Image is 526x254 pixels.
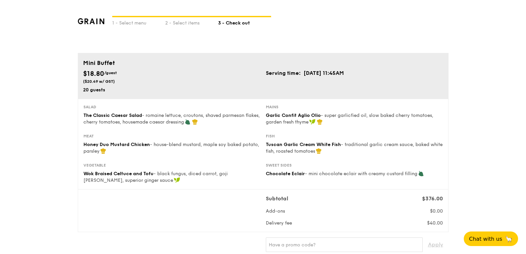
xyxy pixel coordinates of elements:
[430,208,443,214] span: $0.00
[112,17,165,26] div: 1 - Select menu
[266,104,443,110] div: Mains
[83,171,228,183] span: - black fungus, diced carrot, goji [PERSON_NAME], superior ginger sauce
[266,208,285,214] span: Add-ons
[165,17,218,26] div: 2 - Select items
[83,104,261,110] div: Salad
[83,87,261,93] div: 20 guests
[266,113,321,118] span: Garlic Confit Aglio Olio
[83,133,261,139] div: Meat
[303,69,344,77] td: [DATE] 11:45AM
[266,163,443,168] div: Sweet sides
[418,171,424,177] img: icon-vegetarian.fe4039eb.svg
[266,220,292,226] span: Delivery fee
[317,119,323,125] img: icon-chef-hat.a58ddaea.svg
[83,113,142,118] span: The Classic Caesar Salad
[427,220,443,226] span: $40.00
[309,119,316,125] img: icon-vegan.f8ff3823.svg
[266,133,443,139] div: Fish
[185,119,191,125] img: icon-vegetarian.fe4039eb.svg
[422,195,443,202] span: $376.00
[505,235,513,243] span: 🦙
[83,142,259,154] span: - house-blend mustard, maple soy baked potato, parsley
[316,148,322,154] img: icon-chef-hat.a58ddaea.svg
[266,171,305,177] span: Chocolate Eclair
[192,119,198,125] img: icon-chef-hat.a58ddaea.svg
[305,171,417,177] span: - mini chocolate eclair with creamy custard filling
[174,177,180,183] img: icon-vegan.f8ff3823.svg
[266,237,423,252] input: Have a promo code?
[266,69,303,77] td: Serving time:
[83,142,150,147] span: Honey Duo Mustard Chicken
[100,148,106,154] img: icon-chef-hat.a58ddaea.svg
[266,142,341,147] span: Tuscan Garlic Cream White Fish
[104,71,117,75] span: /guest
[266,142,443,154] span: - traditional garlic cream sauce, baked white fish, roasted tomatoes
[83,171,154,177] span: Wok Braised Celtuce and Tofu
[83,79,115,84] span: ($20.49 w/ GST)
[469,236,502,242] span: Chat with us
[83,113,260,125] span: - romaine lettuce, croutons, shaved parmesan flakes, cherry tomatoes, housemade caesar dressing
[83,163,261,168] div: Vegetable
[83,70,104,78] span: $18.80
[78,18,105,24] img: grain-logotype.1cdc1e11.png
[428,237,443,252] span: Apply
[266,195,288,202] span: Subtotal
[218,17,271,26] div: 3 - Check out
[83,58,443,68] div: Mini Buffet
[266,113,433,125] span: - super garlicfied oil, slow baked cherry tomatoes, garden fresh thyme
[464,231,518,246] button: Chat with us🦙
